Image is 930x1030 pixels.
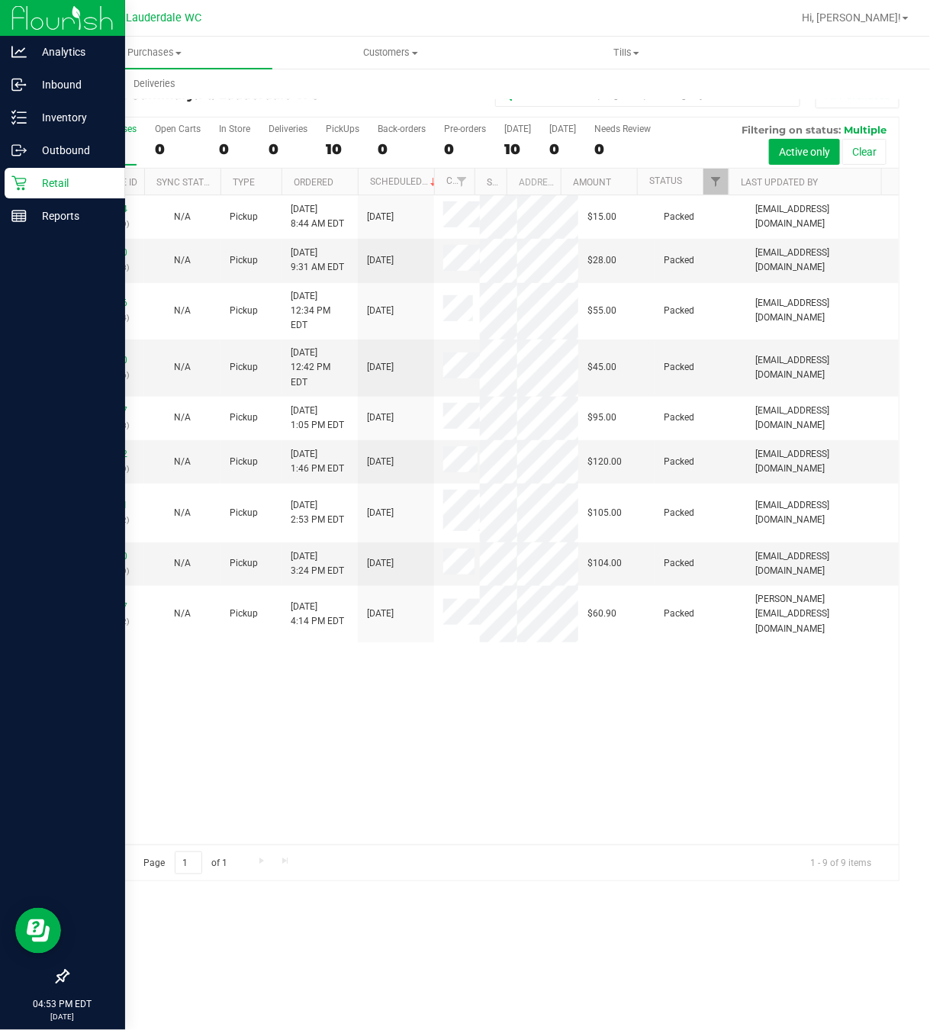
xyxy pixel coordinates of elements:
[174,304,191,318] button: N/A
[11,44,27,60] inline-svg: Analytics
[507,169,561,195] th: Address
[367,607,394,621] span: [DATE]
[755,296,890,325] span: [EMAIL_ADDRESS][DOMAIN_NAME]
[549,140,576,158] div: 0
[587,506,622,520] span: $105.00
[326,124,359,134] div: PickUps
[156,177,215,188] a: Sync Status
[755,202,890,231] span: [EMAIL_ADDRESS][DOMAIN_NAME]
[587,607,616,621] span: $60.90
[37,46,272,60] span: Purchases
[174,305,191,316] span: Not Applicable
[230,455,258,469] span: Pickup
[291,346,349,390] span: [DATE] 12:42 PM EDT
[11,175,27,191] inline-svg: Retail
[755,404,890,433] span: [EMAIL_ADDRESS][DOMAIN_NAME]
[27,207,118,225] p: Reports
[27,174,118,192] p: Retail
[367,210,394,224] span: [DATE]
[367,253,394,268] span: [DATE]
[504,140,531,158] div: 10
[844,124,887,136] span: Multiple
[291,447,344,476] span: [DATE] 1:46 PM EDT
[11,77,27,92] inline-svg: Inbound
[326,140,359,158] div: 10
[11,143,27,158] inline-svg: Outbound
[291,246,344,275] span: [DATE] 9:31 AM EDT
[802,11,901,24] span: Hi, [PERSON_NAME]!
[594,124,651,134] div: Needs Review
[798,851,883,874] span: 1 - 9 of 9 items
[587,556,622,571] span: $104.00
[113,77,196,91] span: Deliveries
[174,455,191,469] button: N/A
[273,46,507,60] span: Customers
[664,556,694,571] span: Packed
[7,1012,118,1023] p: [DATE]
[272,37,508,69] a: Customers
[755,592,890,636] span: [PERSON_NAME][EMAIL_ADDRESS][DOMAIN_NAME]
[664,506,694,520] span: Packed
[587,410,616,425] span: $95.00
[174,255,191,266] span: Not Applicable
[174,253,191,268] button: N/A
[15,908,61,954] iframe: Resource center
[367,506,394,520] span: [DATE]
[587,455,622,469] span: $120.00
[27,141,118,159] p: Outbound
[444,124,486,134] div: Pre-orders
[269,140,307,158] div: 0
[7,998,118,1012] p: 04:53 PM EDT
[27,76,118,94] p: Inbound
[509,46,743,60] span: Tills
[174,556,191,571] button: N/A
[130,851,240,875] span: Page of 1
[664,410,694,425] span: Packed
[367,360,394,375] span: [DATE]
[664,607,694,621] span: Packed
[269,124,307,134] div: Deliveries
[230,607,258,621] span: Pickup
[174,362,191,372] span: Not Applicable
[291,600,344,629] span: [DATE] 4:14 PM EDT
[444,140,486,158] div: 0
[174,412,191,423] span: Not Applicable
[370,176,439,187] a: Scheduled
[741,177,818,188] a: Last Updated By
[174,507,191,518] span: Not Applicable
[230,360,258,375] span: Pickup
[174,456,191,467] span: Not Applicable
[291,289,349,333] span: [DATE] 12:34 PM EDT
[230,253,258,268] span: Pickup
[174,410,191,425] button: N/A
[27,108,118,127] p: Inventory
[487,177,567,188] a: State Registry ID
[587,210,616,224] span: $15.00
[664,210,694,224] span: Packed
[367,410,394,425] span: [DATE]
[291,202,344,231] span: [DATE] 8:44 AM EDT
[755,549,890,578] span: [EMAIL_ADDRESS][DOMAIN_NAME]
[587,304,616,318] span: $55.00
[37,68,272,100] a: Deliveries
[367,556,394,571] span: [DATE]
[664,253,694,268] span: Packed
[291,498,344,527] span: [DATE] 2:53 PM EDT
[573,177,611,188] a: Amount
[294,177,333,188] a: Ordered
[587,253,616,268] span: $28.00
[174,360,191,375] button: N/A
[664,360,694,375] span: Packed
[594,140,651,158] div: 0
[378,140,426,158] div: 0
[587,360,616,375] span: $45.00
[842,139,887,165] button: Clear
[742,124,841,136] span: Filtering on status:
[549,124,576,134] div: [DATE]
[755,246,890,275] span: [EMAIL_ADDRESS][DOMAIN_NAME]
[755,498,890,527] span: [EMAIL_ADDRESS][DOMAIN_NAME]
[230,410,258,425] span: Pickup
[110,11,201,24] span: Ft. Lauderdale WC
[174,210,191,224] button: N/A
[230,304,258,318] span: Pickup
